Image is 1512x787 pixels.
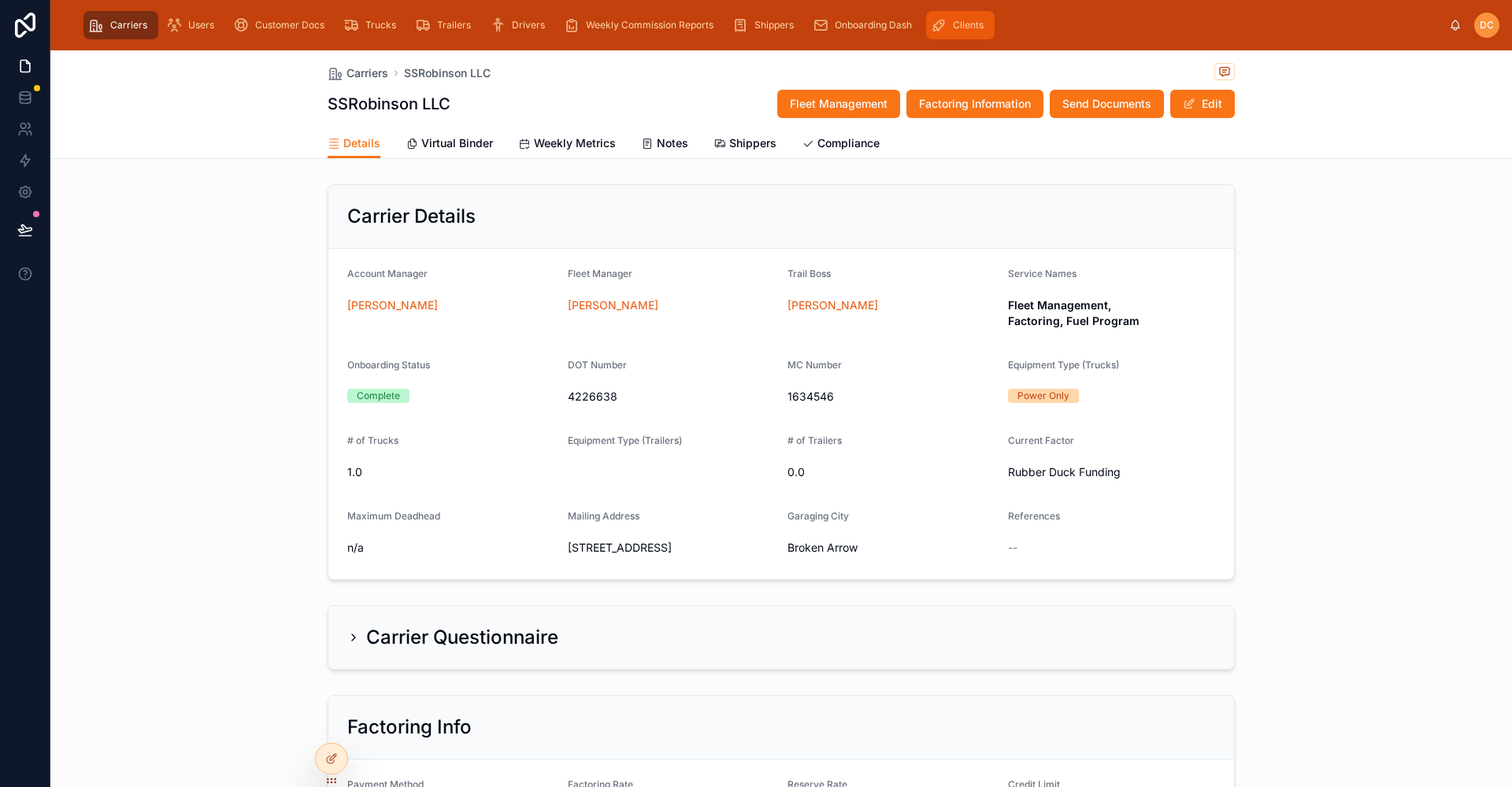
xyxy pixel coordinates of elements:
[568,434,682,446] span: Equipment Type (Trailers)
[926,11,995,39] a: Clients
[728,11,805,39] a: Shippers
[802,129,880,161] a: Compliance
[568,510,639,522] span: Mailing Address
[347,715,472,740] h2: Factoring Info
[1008,268,1077,279] span: Service Names
[339,11,407,39] a: Trucks
[787,464,995,480] span: 0.0
[346,65,388,81] span: Carriers
[657,135,688,151] span: Notes
[110,19,147,31] span: Carriers
[421,135,493,151] span: Virtual Binder
[1008,359,1119,371] span: Equipment Type (Trucks)
[347,510,440,522] span: Maximum Deadhead
[713,129,776,161] a: Shippers
[641,129,688,161] a: Notes
[347,297,438,313] a: [PERSON_NAME]
[328,65,388,81] a: Carriers
[787,268,831,279] span: Trail Boss
[347,204,476,229] h2: Carrier Details
[347,359,430,371] span: Onboarding Status
[83,11,158,39] a: Carriers
[919,96,1031,112] span: Factoring Information
[1480,19,1494,31] span: DC
[328,129,380,159] a: Details
[347,540,555,556] span: n/a
[347,268,428,279] span: Account Manager
[835,19,912,31] span: Onboarding Dash
[404,65,491,81] a: SSRobinson LLC
[1017,389,1069,403] div: Power Only
[1008,434,1074,446] span: Current Factor
[787,434,842,446] span: # of Trailers
[817,135,880,151] span: Compliance
[787,510,849,522] span: Garaging City
[568,297,658,313] a: [PERSON_NAME]
[568,268,632,279] span: Fleet Manager
[485,11,556,39] a: Drivers
[790,96,888,112] span: Fleet Management
[906,90,1043,118] button: Factoring Information
[787,389,995,405] span: 1634546
[1170,90,1235,118] button: Edit
[347,434,398,446] span: # of Trucks
[808,11,923,39] a: Onboarding Dash
[568,359,627,371] span: DOT Number
[1062,96,1151,112] span: Send Documents
[357,389,400,403] div: Complete
[366,625,558,650] h2: Carrier Questionnaire
[437,19,471,31] span: Trailers
[787,297,878,313] a: [PERSON_NAME]
[343,135,380,151] span: Details
[76,8,1449,42] div: scrollable content
[161,11,225,39] a: Users
[787,359,842,371] span: MC Number
[777,90,900,118] button: Fleet Management
[534,135,616,151] span: Weekly Metrics
[1050,90,1164,118] button: Send Documents
[365,19,396,31] span: Trucks
[406,129,493,161] a: Virtual Binder
[512,19,545,31] span: Drivers
[255,19,324,31] span: Customer Docs
[586,19,713,31] span: Weekly Commission Reports
[1008,540,1017,556] span: --
[787,540,995,556] span: Broken Arrow
[228,11,335,39] a: Customer Docs
[729,135,776,151] span: Shippers
[559,11,724,39] a: Weekly Commission Reports
[1008,464,1216,480] span: Rubber Duck Funding
[754,19,794,31] span: Shippers
[568,540,776,556] span: [STREET_ADDRESS]
[953,19,984,31] span: Clients
[188,19,214,31] span: Users
[518,129,616,161] a: Weekly Metrics
[347,464,555,480] span: 1.0
[328,93,450,115] h1: SSRobinson LLC
[410,11,482,39] a: Trailers
[1008,510,1060,522] span: References
[1008,298,1140,327] strong: Fleet Management, Factoring, Fuel Program
[568,389,776,405] span: 4226638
